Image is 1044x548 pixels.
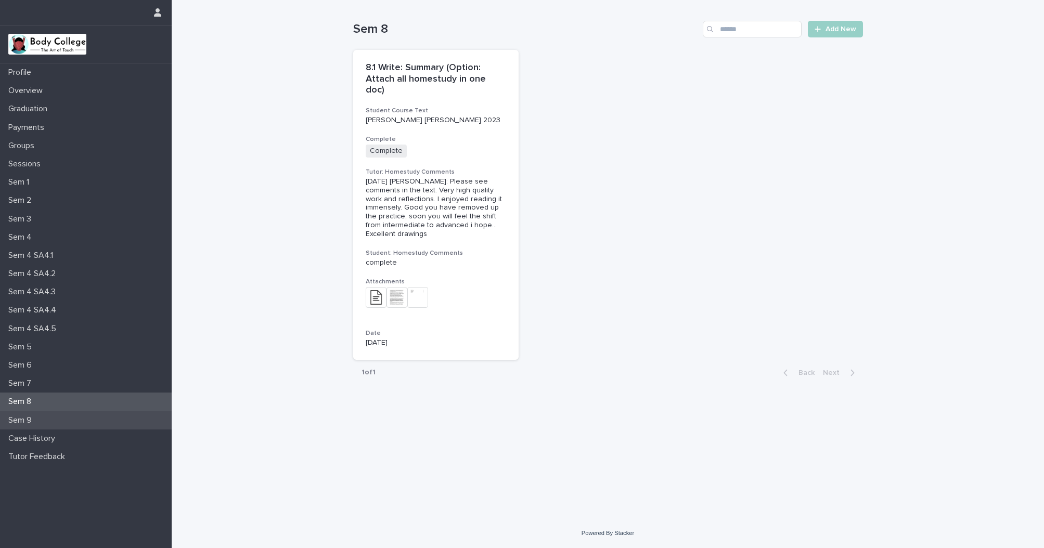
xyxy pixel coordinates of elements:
[4,123,53,133] p: Payments
[353,50,519,360] a: 8.1 Write: Summary (Option: Attach all homestudy in one doc)Student Course Text[PERSON_NAME] [PER...
[4,104,56,114] p: Graduation
[4,305,65,315] p: Sem 4 SA4.4
[4,452,73,462] p: Tutor Feedback
[4,287,64,297] p: Sem 4 SA4.3
[4,379,40,388] p: Sem 7
[582,530,634,536] a: Powered By Stacker
[366,177,507,239] div: [DATE] [PERSON_NAME]: Please see comments in the text. Very high quality work and reflections. I ...
[4,177,37,187] p: Sem 1
[353,360,384,385] p: 1 of 1
[366,329,507,337] h3: Date
[4,269,64,279] p: Sem 4 SA4.2
[826,25,856,33] span: Add New
[4,360,40,370] p: Sem 6
[775,368,819,377] button: Back
[4,214,40,224] p: Sem 3
[366,258,507,267] div: complete
[366,338,507,347] p: [DATE]
[792,369,815,376] span: Back
[819,368,863,377] button: Next
[4,434,63,443] p: Case History
[8,34,86,55] img: xvtzy2PTuGgGH0xbwGb2
[4,68,40,77] p: Profile
[366,107,507,115] h3: Student Course Text
[4,232,40,242] p: Sem 4
[353,22,699,37] h1: Sem 8
[366,249,507,257] h3: Student: Homestudy Comments
[366,135,507,143] h3: Complete
[4,251,61,260] p: Sem 4 SA4.1
[366,168,507,176] h3: Tutor: Homestudy Comments
[4,195,40,205] p: Sem 2
[808,21,862,37] a: Add New
[4,415,40,425] p: Sem 9
[4,86,51,96] p: Overview
[366,62,507,96] p: 8.1 Write: Summary (Option: Attach all homestudy in one doc)
[4,397,40,407] p: Sem 8
[366,278,507,286] h3: Attachments
[823,369,846,376] span: Next
[4,342,40,352] p: Sem 5
[4,141,43,151] p: Groups
[703,21,802,37] input: Search
[366,116,507,125] p: [PERSON_NAME] [PERSON_NAME] 2023
[4,324,65,334] p: Sem 4 SA4.5
[4,159,49,169] p: Sessions
[366,145,407,158] span: Complete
